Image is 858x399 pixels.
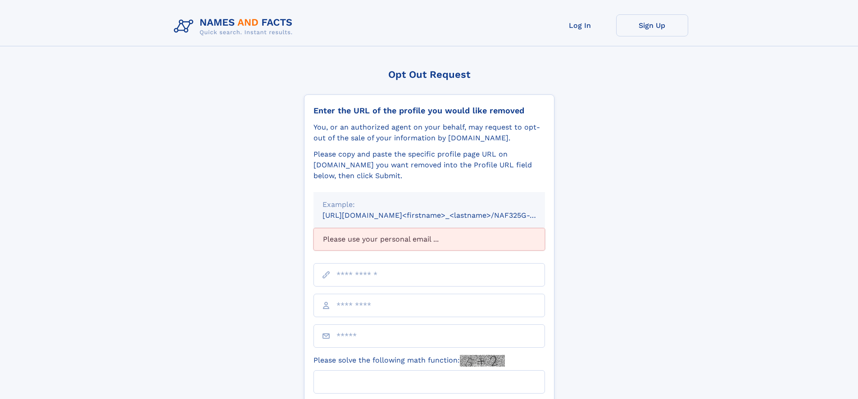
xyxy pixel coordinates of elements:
div: You, or an authorized agent on your behalf, may request to opt-out of the sale of your informatio... [313,122,545,143]
img: Logo Names and Facts [170,14,300,39]
div: Example: [322,199,536,210]
div: Please use your personal email ... [313,228,545,251]
a: Sign Up [616,14,688,36]
div: Opt Out Request [304,69,554,80]
small: [URL][DOMAIN_NAME]<firstname>_<lastname>/NAF325G-xxxxxxxx [322,211,562,220]
div: Enter the URL of the profile you would like removed [313,106,545,116]
label: Please solve the following math function: [313,355,505,367]
a: Log In [544,14,616,36]
div: Please copy and paste the specific profile page URL on [DOMAIN_NAME] you want removed into the Pr... [313,149,545,181]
